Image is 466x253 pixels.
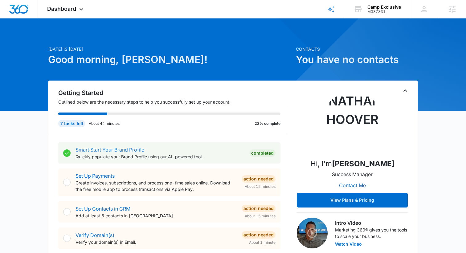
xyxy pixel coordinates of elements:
[332,171,373,178] p: Success Manager
[76,239,237,245] p: Verify your domain(s) in Email.
[296,46,418,52] p: Contacts
[76,212,237,219] p: Add at least 5 contacts in [GEOGRAPHIC_DATA].
[332,159,394,168] strong: [PERSON_NAME]
[333,178,372,193] button: Contact Me
[297,193,408,208] button: View Plans & Pricing
[296,52,418,67] h1: You have no contacts
[249,240,276,245] span: About 1 minute
[242,175,276,183] div: Action Needed
[58,120,85,127] div: 7 tasks left
[245,213,276,219] span: About 15 minutes
[402,87,409,94] button: Toggle Collapse
[335,219,408,227] h3: Intro Video
[335,227,408,239] p: Marketing 360® gives you the tools to scale your business.
[249,149,276,157] div: Completed
[367,10,401,14] div: account id
[255,121,280,126] p: 22% complete
[76,180,237,192] p: Create invoices, subscriptions, and process one-time sales online. Download the free mobile app t...
[76,206,130,212] a: Set Up Contacts in CRM
[310,158,394,169] p: Hi, I'm
[58,99,288,105] p: Outlined below are the necessary steps to help you successfully set up your account.
[58,88,288,97] h2: Getting Started
[47,6,76,12] span: Dashboard
[242,231,276,239] div: Action Needed
[76,153,244,160] p: Quickly populate your Brand Profile using our AI-powered tool.
[242,205,276,212] div: Action Needed
[335,242,362,246] button: Watch Video
[48,52,292,67] h1: Good morning, [PERSON_NAME]!
[321,92,383,153] img: Nathan Hoover
[48,46,292,52] p: [DATE] is [DATE]
[367,5,401,10] div: account name
[245,184,276,189] span: About 15 minutes
[297,218,328,248] img: Intro Video
[89,121,120,126] p: About 44 minutes
[76,147,144,153] a: Smart Start Your Brand Profile
[76,232,114,238] a: Verify Domain(s)
[76,173,115,179] a: Set Up Payments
